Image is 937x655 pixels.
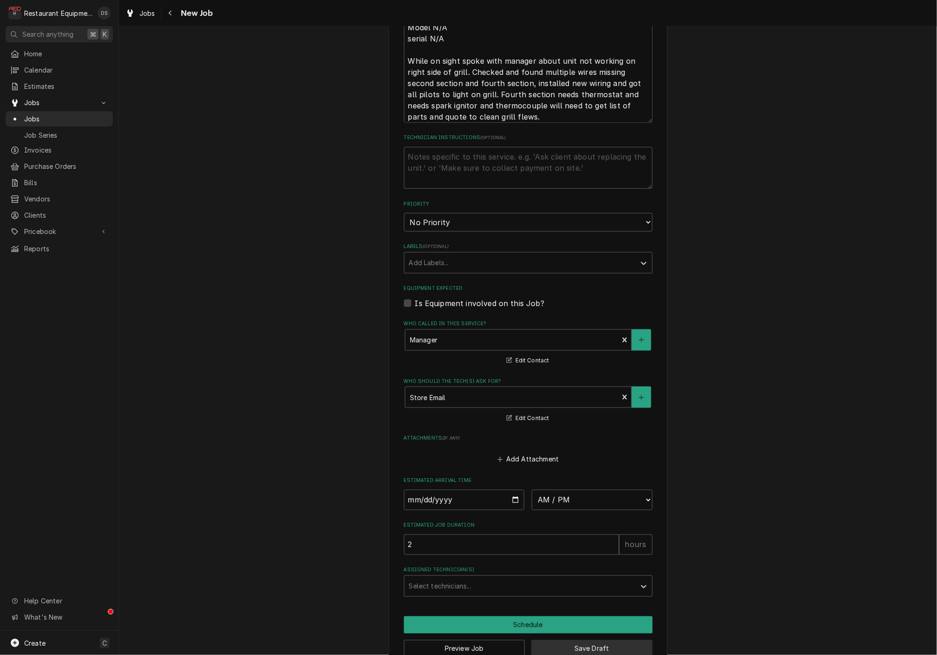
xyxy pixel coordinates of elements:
[505,412,550,424] button: Edit Contact
[6,609,113,625] a: Go to What's New
[6,159,113,174] a: Purchase Orders
[122,6,159,21] a: Jobs
[24,244,108,254] span: Reports
[178,7,213,20] span: New Job
[6,175,113,190] a: Bills
[24,130,108,140] span: Job Series
[6,62,113,78] a: Calendar
[8,7,21,20] div: Restaurant Equipment Diagnostics's Avatar
[532,490,653,510] select: Time Select
[22,29,73,39] span: Search anything
[24,145,108,155] span: Invoices
[24,81,108,91] span: Estimates
[632,387,651,408] button: Create New Contact
[98,7,111,20] div: Derek Stewart's Avatar
[24,227,94,236] span: Pricebook
[6,95,113,110] a: Go to Jobs
[639,394,644,401] svg: Create New Contact
[139,8,155,18] span: Jobs
[6,207,113,223] a: Clients
[639,337,644,343] svg: Create New Contact
[404,243,653,273] div: Labels
[619,535,653,555] div: hours
[404,522,653,529] label: Estimated Job Duration
[404,616,653,634] button: Schedule
[404,134,653,189] div: Technician Instructions
[404,320,653,327] label: Who called in this service?
[6,593,113,608] a: Go to Help Center
[415,298,544,309] label: Is Equipment involved on this Job?
[404,522,653,555] div: Estimated Job Duration
[8,7,21,20] div: R
[24,65,108,75] span: Calendar
[404,477,653,510] div: Estimated Arrival Time
[404,435,653,466] div: Attachments
[404,201,653,232] div: Priority
[24,210,108,220] span: Clients
[98,7,111,20] div: DS
[404,285,653,308] div: Equipment Expected
[632,329,651,351] button: Create New Contact
[6,111,113,127] a: Jobs
[6,26,113,42] button: Search anything⌘K
[6,191,113,207] a: Vendors
[24,114,108,124] span: Jobs
[404,320,653,366] div: Who called in this service?
[6,224,113,239] a: Go to Pricebook
[404,134,653,141] label: Technician Instructions
[422,244,449,249] span: ( optional )
[24,49,108,59] span: Home
[24,612,107,622] span: What's New
[404,567,653,574] label: Assigned Technician(s)
[90,29,96,39] span: ⌘
[404,201,653,208] label: Priority
[6,127,113,143] a: Job Series
[404,378,653,385] label: Who should the tech(s) ask for?
[404,490,525,510] input: Date
[24,8,92,18] div: Restaurant Equipment Diagnostics
[24,639,46,647] span: Create
[404,616,653,634] div: Button Group Row
[404,435,653,442] label: Attachments
[404,477,653,485] label: Estimated Arrival Time
[6,241,113,256] a: Reports
[404,243,653,250] label: Labels
[6,142,113,158] a: Invoices
[6,46,113,61] a: Home
[24,178,108,187] span: Bills
[495,453,561,466] button: Add Attachment
[404,378,653,424] div: Who should the tech(s) ask for?
[102,638,107,648] span: C
[480,135,506,140] span: ( optional )
[404,285,653,292] label: Equipment Expected
[404,567,653,597] div: Assigned Technician(s)
[163,6,178,20] button: Navigate back
[24,98,94,107] span: Jobs
[24,596,107,606] span: Help Center
[24,161,108,171] span: Purchase Orders
[24,194,108,204] span: Vendors
[103,29,107,39] span: K
[505,355,550,367] button: Edit Contact
[442,436,460,441] span: ( if any )
[6,79,113,94] a: Estimates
